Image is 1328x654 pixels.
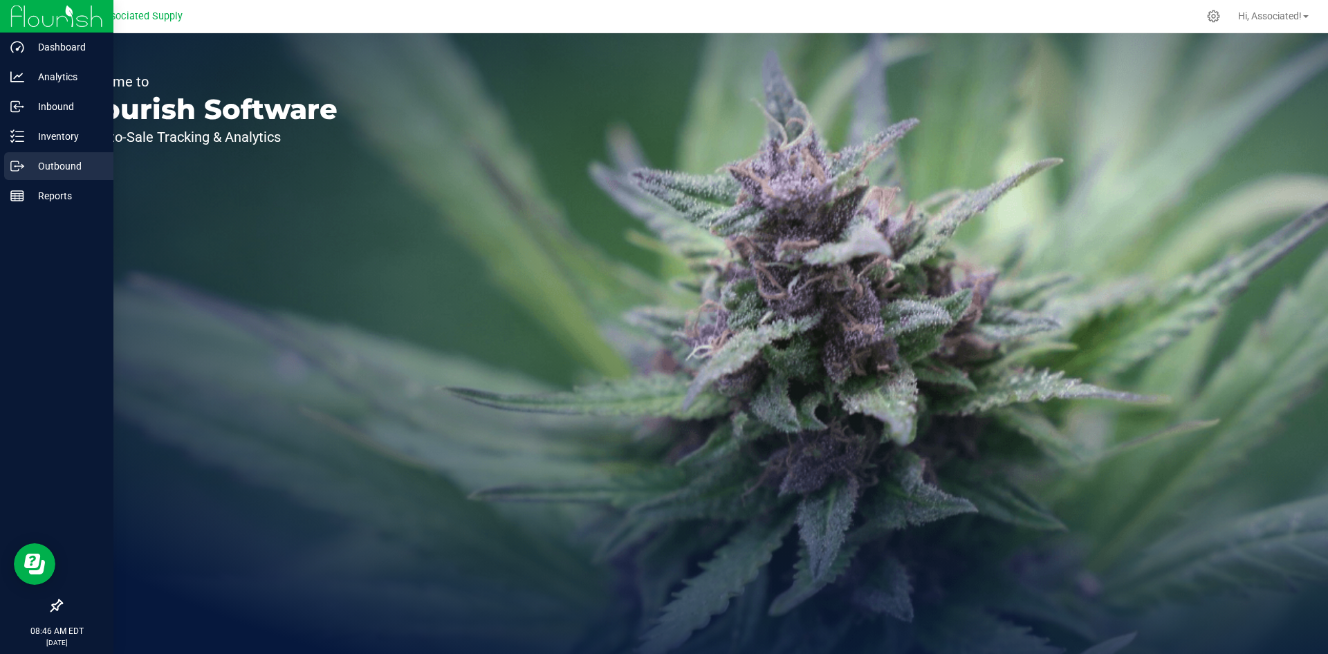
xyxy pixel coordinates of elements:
[75,75,338,89] p: Welcome to
[10,129,24,143] inline-svg: Inventory
[6,625,107,637] p: 08:46 AM EDT
[75,130,338,144] p: Seed-to-Sale Tracking & Analytics
[24,188,107,204] p: Reports
[6,637,107,648] p: [DATE]
[24,98,107,115] p: Inbound
[10,189,24,203] inline-svg: Reports
[24,128,107,145] p: Inventory
[24,158,107,174] p: Outbound
[24,69,107,85] p: Analytics
[10,159,24,173] inline-svg: Outbound
[100,10,183,22] span: Associated Supply
[75,96,338,123] p: Flourish Software
[1205,10,1222,23] div: Manage settings
[10,40,24,54] inline-svg: Dashboard
[10,100,24,113] inline-svg: Inbound
[10,70,24,84] inline-svg: Analytics
[1238,10,1302,21] span: Hi, Associated!
[14,543,55,585] iframe: Resource center
[24,39,107,55] p: Dashboard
